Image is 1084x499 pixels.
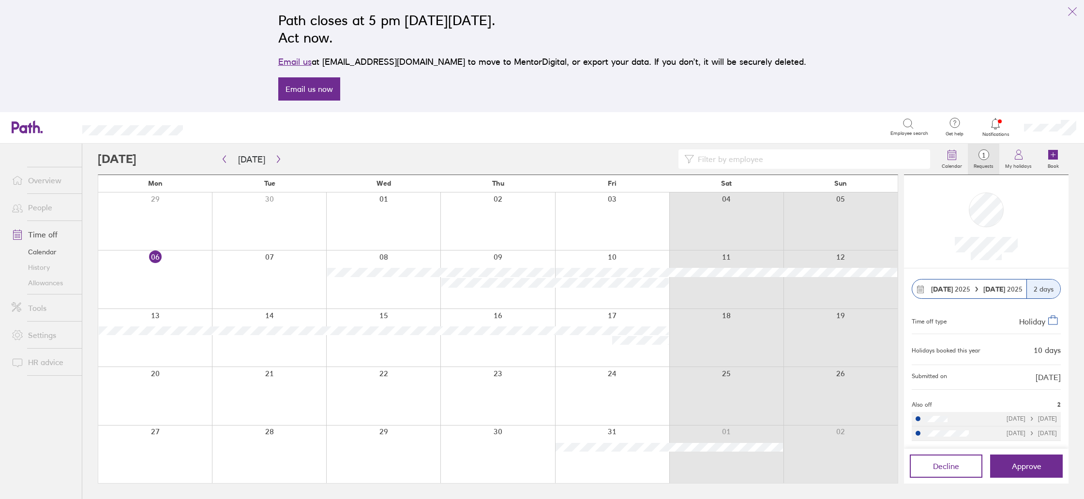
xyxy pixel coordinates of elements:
[983,285,1023,293] span: 2025
[1034,346,1061,354] div: 10 days
[278,57,312,67] a: Email us
[4,225,82,244] a: Time off
[278,55,806,69] p: at [EMAIL_ADDRESS][DOMAIN_NAME] to move to MentorDigital, or export your data. If you don’t, it w...
[4,298,82,318] a: Tools
[1007,430,1057,437] div: [DATE] [DATE]
[4,244,82,260] a: Calendar
[608,179,617,187] span: Fri
[910,455,982,478] button: Decline
[968,151,999,159] span: 1
[980,132,1011,137] span: Notifications
[4,352,82,372] a: HR advice
[4,275,82,291] a: Allowances
[1057,401,1061,408] span: 2
[376,179,391,187] span: Wed
[912,347,980,354] div: Holidays booked this year
[694,150,924,168] input: Filter by employee
[933,462,959,470] span: Decline
[983,285,1007,294] strong: [DATE]
[278,12,806,46] h2: Path closes at 5 pm [DATE][DATE]. Act now.
[1019,317,1045,326] span: Holiday
[1038,144,1069,175] a: Book
[4,171,82,190] a: Overview
[4,260,82,275] a: History
[1007,415,1057,422] div: [DATE] [DATE]
[230,151,273,167] button: [DATE]
[912,314,947,326] div: Time off type
[968,144,999,175] a: 1Requests
[4,325,82,345] a: Settings
[148,179,163,187] span: Mon
[264,179,275,187] span: Tue
[1012,462,1041,470] span: Approve
[1026,279,1060,298] div: 2 days
[980,117,1011,137] a: Notifications
[912,373,947,382] span: Submitted on
[278,77,340,101] a: Email us now
[1042,161,1065,169] label: Book
[990,455,1063,478] button: Approve
[4,198,82,217] a: People
[209,122,234,131] div: Search
[912,401,932,408] span: Also off
[721,179,732,187] span: Sat
[936,161,968,169] label: Calendar
[890,131,928,136] span: Employee search
[939,131,970,137] span: Get help
[936,144,968,175] a: Calendar
[931,285,953,294] strong: [DATE]
[968,161,999,169] label: Requests
[999,144,1038,175] a: My holidays
[999,161,1038,169] label: My holidays
[492,179,504,187] span: Thu
[931,285,970,293] span: 2025
[1036,373,1061,382] span: [DATE]
[834,179,847,187] span: Sun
